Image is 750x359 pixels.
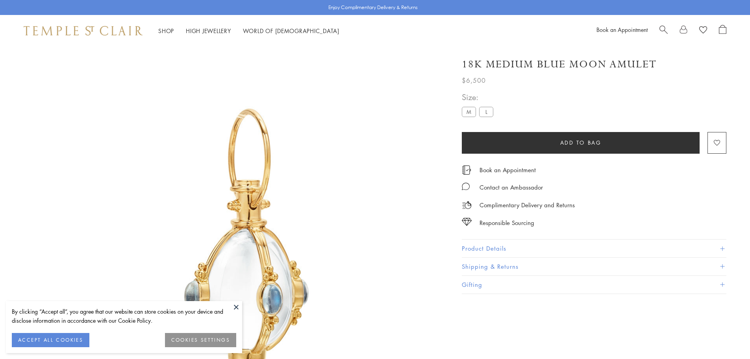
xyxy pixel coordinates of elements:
[165,333,236,347] button: COOKIES SETTINGS
[480,200,575,210] p: Complimentary Delivery and Returns
[560,138,602,147] span: Add to bag
[711,322,742,351] iframe: Gorgias live chat messenger
[328,4,418,11] p: Enjoy Complimentary Delivery & Returns
[480,218,534,228] div: Responsible Sourcing
[699,25,707,37] a: View Wishlist
[462,91,496,104] span: Size:
[462,276,726,294] button: Gifting
[462,75,486,86] span: $6,500
[596,26,648,33] a: Book an Appointment
[480,166,536,174] a: Book an Appointment
[12,307,236,325] div: By clicking “Accept all”, you agree that our website can store cookies on your device and disclos...
[12,333,89,347] button: ACCEPT ALL COOKIES
[462,218,472,226] img: icon_sourcing.svg
[462,182,470,190] img: MessageIcon-01_2.svg
[462,258,726,275] button: Shipping & Returns
[479,107,493,117] label: L
[480,182,543,192] div: Contact an Ambassador
[462,132,700,154] button: Add to bag
[462,200,472,210] img: icon_delivery.svg
[158,26,339,36] nav: Main navigation
[186,27,231,35] a: High JewelleryHigh Jewellery
[462,166,471,175] img: icon_appointment.svg
[158,27,174,35] a: ShopShop
[659,25,668,37] a: Search
[243,27,339,35] a: World of [DEMOGRAPHIC_DATA]World of [DEMOGRAPHIC_DATA]
[719,25,726,37] a: Open Shopping Bag
[462,58,657,71] h1: 18K Medium Blue Moon Amulet
[462,107,476,117] label: M
[24,26,143,35] img: Temple St. Clair
[462,240,726,257] button: Product Details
